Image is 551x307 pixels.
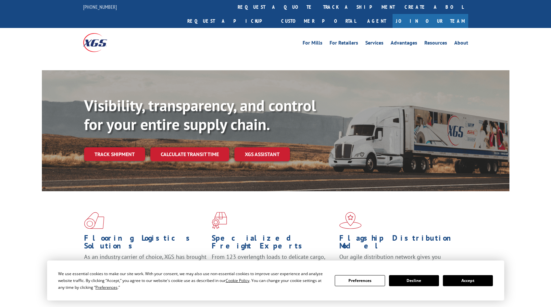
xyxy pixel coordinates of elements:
[361,14,393,28] a: Agent
[83,4,117,10] a: [PHONE_NUMBER]
[84,253,207,276] span: As an industry carrier of choice, XGS has brought innovation and dedication to flooring logistics...
[424,40,447,47] a: Resources
[212,253,334,282] p: From 123 overlength loads to delicate cargo, our experienced staff knows the best way to move you...
[234,147,290,161] a: XGS ASSISTANT
[443,275,493,286] button: Accept
[226,278,249,283] span: Cookie Policy
[276,14,361,28] a: Customer Portal
[303,40,322,47] a: For Mills
[84,212,104,229] img: xgs-icon-total-supply-chain-intelligence-red
[84,95,316,134] b: Visibility, transparency, and control for your entire supply chain.
[58,270,327,291] div: We use essential cookies to make our site work. With your consent, we may also use non-essential ...
[212,212,227,229] img: xgs-icon-focused-on-flooring-red
[95,285,118,290] span: Preferences
[391,40,417,47] a: Advantages
[339,253,459,268] span: Our agile distribution network gives you nationwide inventory management on demand.
[330,40,358,47] a: For Retailers
[150,147,229,161] a: Calculate transit time
[47,260,504,300] div: Cookie Consent Prompt
[339,234,462,253] h1: Flagship Distribution Model
[454,40,468,47] a: About
[393,14,468,28] a: Join Our Team
[389,275,439,286] button: Decline
[182,14,276,28] a: Request a pickup
[84,147,145,161] a: Track shipment
[212,234,334,253] h1: Specialized Freight Experts
[339,212,362,229] img: xgs-icon-flagship-distribution-model-red
[84,234,207,253] h1: Flooring Logistics Solutions
[335,275,385,286] button: Preferences
[365,40,383,47] a: Services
